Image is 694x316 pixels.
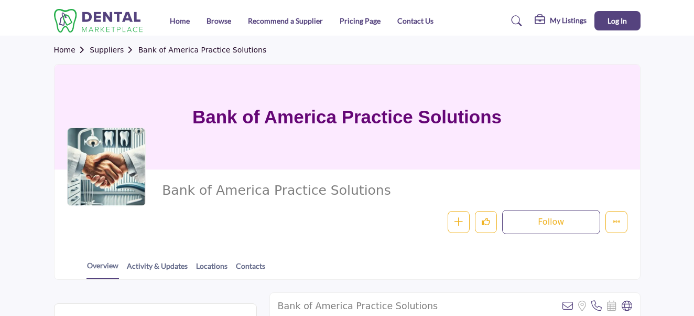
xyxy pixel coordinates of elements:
button: More details [605,211,627,233]
span: Log In [608,16,627,25]
a: Contacts [235,260,266,279]
a: Bank of America Practice Solutions [138,46,266,54]
span: Bank of America Practice Solutions [162,182,448,199]
a: Home [54,46,90,54]
a: Overview [86,260,119,279]
a: Locations [196,260,228,279]
button: Follow [502,210,600,234]
a: Home [170,16,190,25]
a: Pricing Page [340,16,381,25]
a: Suppliers [90,46,138,54]
button: Like [475,211,497,233]
img: site Logo [54,9,148,33]
a: Search [501,13,529,29]
button: Log In [594,11,641,30]
h1: Bank of America Practice Solutions [192,65,502,170]
a: Activity & Updates [126,260,188,279]
a: Recommend a Supplier [248,16,323,25]
a: Browse [207,16,231,25]
div: My Listings [535,15,587,27]
a: Contact Us [397,16,433,25]
h5: My Listings [550,16,587,25]
h2: Bank of America Practice Solutions [278,301,438,312]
